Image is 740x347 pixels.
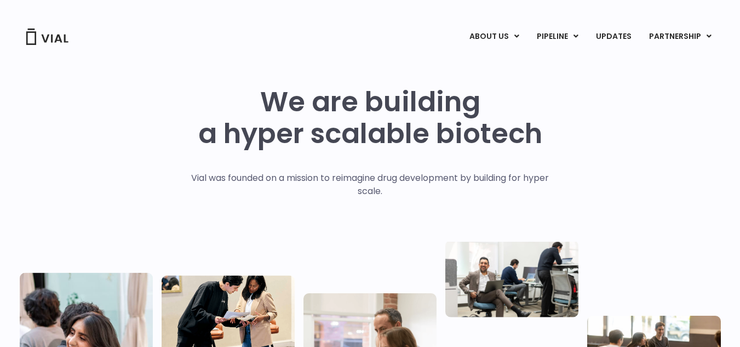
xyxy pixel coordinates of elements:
[180,172,560,198] p: Vial was founded on a mission to reimagine drug development by building for hyper scale.
[587,27,640,46] a: UPDATES
[528,27,587,46] a: PIPELINEMenu Toggle
[25,29,69,45] img: Vial Logo
[461,27,527,46] a: ABOUT USMenu Toggle
[198,86,542,150] h1: We are building a hyper scalable biotech
[445,240,578,317] img: Three people working in an office
[640,27,720,46] a: PARTNERSHIPMenu Toggle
